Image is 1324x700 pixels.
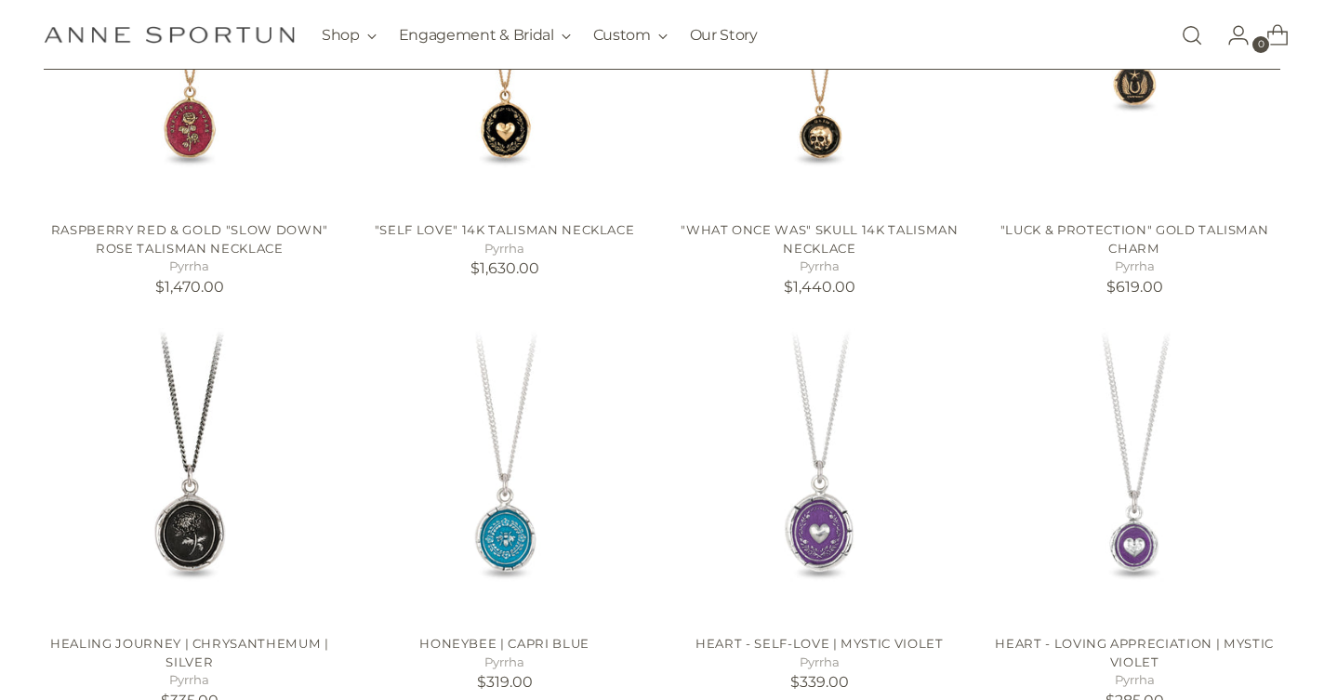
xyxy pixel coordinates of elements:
a: Open cart modal [1251,17,1289,54]
a: Heart - Self-Love | Mystic Violet [674,328,966,620]
button: Shop [322,15,377,56]
h5: Pyrrha [44,671,336,690]
span: $319.00 [477,673,533,691]
a: Our Story [690,15,758,56]
a: Honeybee | Capri Blue [419,636,589,651]
span: $339.00 [790,673,849,691]
h5: Pyrrha [359,654,651,672]
span: 0 [1252,36,1269,53]
a: "Self Love" 14k Talisman Necklace [375,222,635,237]
h5: Pyrrha [988,671,1280,690]
button: Custom [593,15,668,56]
a: Healing Journey | Chrysanthemum | Silver [50,636,329,669]
a: Heart - Loving Appreciation | Mystic Violet [995,636,1274,669]
span: $1,440.00 [784,278,855,296]
a: Open search modal [1173,17,1211,54]
a: Healing Journey | Chrysanthemum | Silver [44,328,336,620]
a: "Luck & Protection" Gold Talisman Charm [1000,222,1269,256]
span: $1,630.00 [470,259,539,277]
span: $619.00 [1106,278,1163,296]
button: Engagement & Bridal [399,15,571,56]
h5: Pyrrha [988,258,1280,276]
h5: Pyrrha [674,258,966,276]
a: "What Once Was" Skull 14k Talisman Necklace [681,222,958,256]
h5: Pyrrha [359,240,651,258]
a: Heart - Loving Appreciation | Mystic Violet [988,328,1280,620]
h5: Pyrrha [674,654,966,672]
span: $1,470.00 [155,278,224,296]
a: Go to the account page [1212,17,1250,54]
a: Heart - Self-Love | Mystic Violet [695,636,944,651]
a: Anne Sportun Fine Jewellery [44,26,295,44]
h5: Pyrrha [44,258,336,276]
a: Raspberry Red & Gold "Slow Down" Rose Talisman Necklace [51,222,328,256]
a: Honeybee | Capri Blue [359,328,651,620]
